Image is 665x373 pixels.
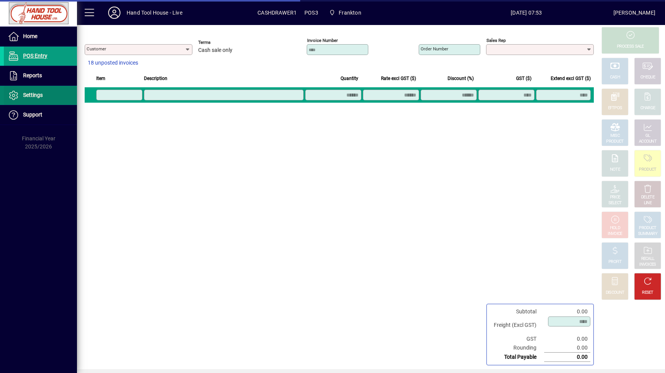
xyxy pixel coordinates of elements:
a: Support [4,105,77,125]
div: INVOICES [639,262,656,268]
span: Cash sale only [198,47,232,53]
button: Profile [102,6,127,20]
span: Frankton [339,7,361,19]
div: DISCOUNT [606,290,624,296]
a: Reports [4,66,77,85]
td: 0.00 [544,307,590,316]
span: POS Entry [23,53,47,59]
div: HOLD [610,225,620,231]
a: Home [4,27,77,46]
span: Settings [23,92,43,98]
div: DELETE [641,195,654,200]
span: Home [23,33,37,39]
span: Description [144,74,167,83]
a: Settings [4,86,77,105]
span: POS3 [304,7,318,19]
span: Support [23,112,42,118]
div: [PERSON_NAME] [613,7,655,19]
div: PROCESS SALE [617,44,644,50]
div: SUMMARY [638,231,657,237]
mat-label: Order number [421,46,448,52]
div: EFTPOS [608,105,622,111]
div: PRODUCT [639,167,656,173]
td: Total Payable [490,353,544,362]
span: Item [96,74,105,83]
div: PROFIT [608,259,622,265]
div: SELECT [608,200,622,206]
td: 0.00 [544,335,590,343]
mat-label: Invoice number [307,38,338,43]
div: RECALL [641,256,655,262]
div: MISC [610,133,620,139]
span: Terms [198,40,244,45]
div: INVOICE [608,231,622,237]
span: [DATE] 07:53 [439,7,613,19]
td: Rounding [490,343,544,353]
span: Discount (%) [448,74,474,83]
div: Hand Tool House - Live [127,7,182,19]
div: CHARGE [640,105,655,111]
div: PRICE [610,195,620,200]
div: GL [645,133,650,139]
span: GST ($) [516,74,531,83]
td: 0.00 [544,343,590,353]
mat-label: Customer [87,46,106,52]
td: Freight (Excl GST) [490,316,544,335]
div: CHEQUE [640,75,655,80]
span: 18 unposted invoices [88,59,138,67]
div: ACCOUNT [639,139,657,145]
span: Frankton [326,6,364,20]
button: 18 unposted invoices [85,56,141,70]
div: NOTE [610,167,620,173]
td: GST [490,335,544,343]
span: Reports [23,72,42,78]
mat-label: Sales rep [486,38,506,43]
td: Subtotal [490,307,544,316]
div: RESET [642,290,653,296]
span: Extend excl GST ($) [551,74,591,83]
div: CASH [610,75,620,80]
td: 0.00 [544,353,590,362]
span: CASHDRAWER1 [257,7,297,19]
div: PRODUCT [639,225,656,231]
span: Quantity [341,74,358,83]
div: PRODUCT [606,139,623,145]
span: Rate excl GST ($) [381,74,416,83]
div: LINE [644,200,652,206]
